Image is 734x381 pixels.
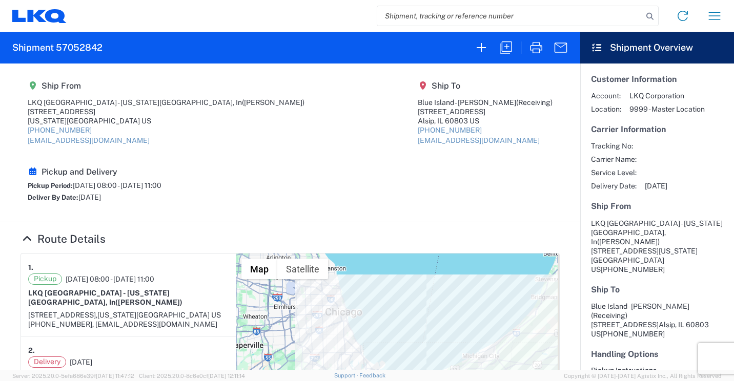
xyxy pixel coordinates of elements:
[591,155,637,164] span: Carrier Name:
[591,311,627,320] span: (Receiving)
[28,182,73,189] span: Pickup Period:
[591,302,723,338] address: Alsip, IL 60803 US
[96,373,134,379] span: [DATE] 11:47:12
[28,116,304,125] div: [US_STATE][GEOGRAPHIC_DATA] US
[66,274,154,284] span: [DATE] 08:00 - [DATE] 11:00
[377,6,643,26] input: Shipment, tracking or reference number
[591,302,689,329] span: Blue Island - [PERSON_NAME] [STREET_ADDRESS]
[28,273,62,285] span: Pickup
[28,194,78,201] span: Deliver By Date:
[359,372,385,378] a: Feedback
[97,311,221,319] span: [US_STATE][GEOGRAPHIC_DATA] US
[591,219,723,246] span: LKQ [GEOGRAPHIC_DATA] - [US_STATE][GEOGRAPHIC_DATA], In
[139,373,245,379] span: Client: 2025.20.0-8c6e0cf
[242,98,304,107] span: ([PERSON_NAME])
[418,116,553,125] div: Alsip, IL 60803 US
[597,238,660,246] span: ([PERSON_NAME])
[645,181,667,190] span: [DATE]
[73,181,161,189] span: [DATE] 08:00 - [DATE] 11:00
[591,219,723,274] address: [US_STATE][GEOGRAPHIC_DATA] US
[591,91,621,100] span: Account:
[418,126,482,134] a: [PHONE_NUMBER]
[28,320,229,329] div: [PHONE_NUMBER], [EMAIL_ADDRESS][DOMAIN_NAME]
[334,372,360,378] a: Support
[601,265,665,273] span: [PHONE_NUMBER]
[28,167,161,177] h5: Pickup and Delivery
[629,104,705,114] span: 9999 - Master Location
[28,107,304,116] div: [STREET_ADDRESS]
[70,357,92,367] span: [DATE]
[115,298,182,306] span: ([PERSON_NAME])
[591,104,621,114] span: Location:
[591,181,637,190] span: Delivery Date:
[591,366,723,375] h6: Pickup Instructions
[28,81,304,91] h5: Ship From
[12,373,134,379] span: Server: 2025.20.0-5efa686e39f
[28,356,66,368] span: Delivery
[591,285,723,294] h5: Ship To
[516,98,553,107] span: (Receiving)
[21,232,106,245] a: Hide Details
[28,98,304,107] div: LKQ [GEOGRAPHIC_DATA] - [US_STATE][GEOGRAPHIC_DATA], In
[591,141,637,151] span: Tracking No:
[28,289,182,306] strong: LKQ [GEOGRAPHIC_DATA] - [US_STATE][GEOGRAPHIC_DATA], In
[591,247,659,255] span: [STREET_ADDRESS]
[78,193,101,201] span: [DATE]
[418,81,553,91] h5: Ship To
[580,32,734,63] header: Shipment Overview
[277,259,328,279] button: Show satellite imagery
[28,136,150,144] a: [EMAIL_ADDRESS][DOMAIN_NAME]
[208,373,245,379] span: [DATE] 12:11:14
[28,261,33,273] strong: 1.
[591,201,723,211] h5: Ship From
[418,136,540,144] a: [EMAIL_ADDRESS][DOMAIN_NAME]
[629,91,705,100] span: LKQ Corporation
[12,41,103,54] h2: Shipment 57052842
[591,74,723,84] h5: Customer Information
[418,107,553,116] div: [STREET_ADDRESS]
[28,126,92,134] a: [PHONE_NUMBER]
[564,371,722,380] span: Copyright © [DATE]-[DATE] Agistix Inc., All Rights Reserved
[591,349,723,359] h5: Handling Options
[28,311,97,319] span: [STREET_ADDRESS],
[28,344,35,356] strong: 2.
[591,168,637,177] span: Service Level:
[241,259,277,279] button: Show street map
[601,330,665,338] span: [PHONE_NUMBER]
[418,98,553,107] div: Blue Island - [PERSON_NAME]
[591,124,723,134] h5: Carrier Information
